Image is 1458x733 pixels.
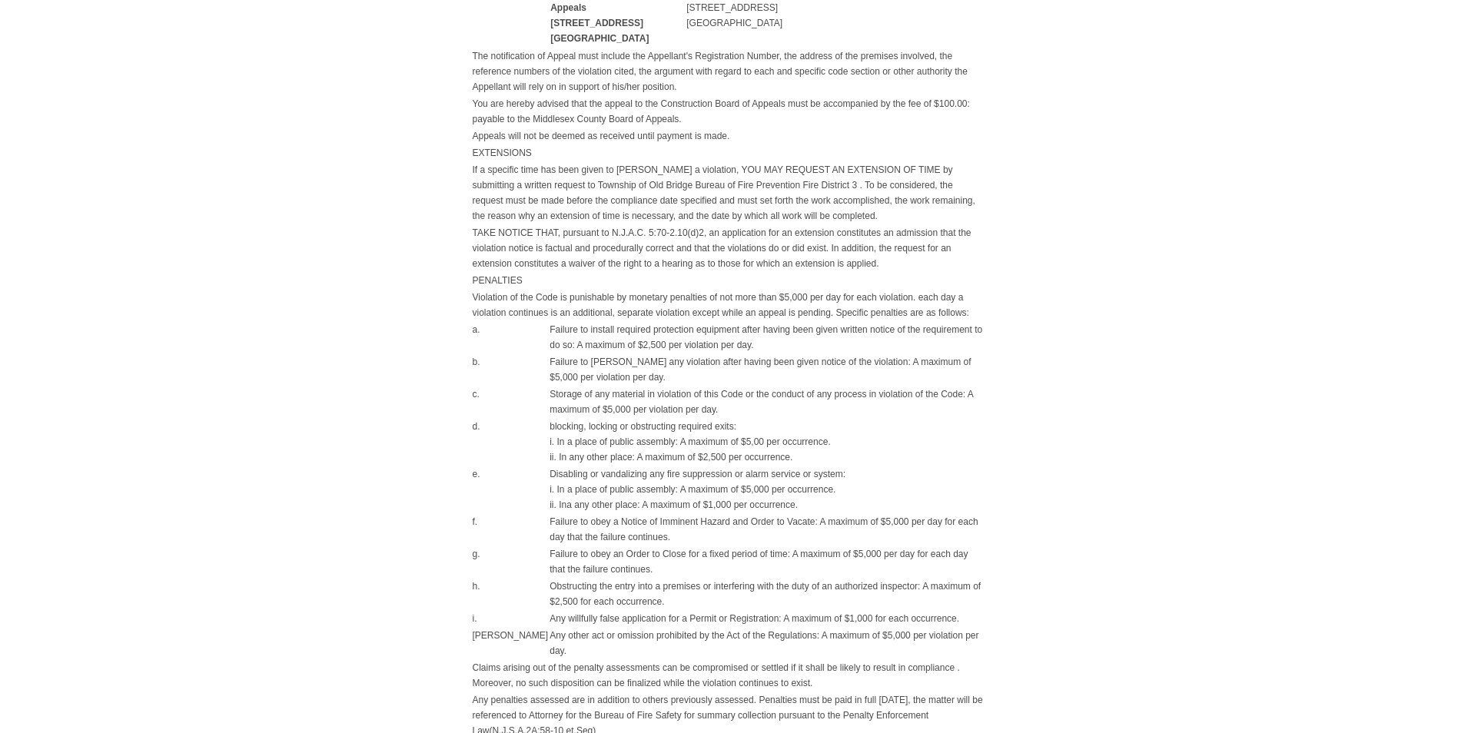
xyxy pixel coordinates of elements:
[549,353,986,386] td: Failure to [PERSON_NAME] any violation after having been given notice of the violation: A maximum...
[472,578,550,610] td: h.
[549,610,986,627] td: Any willfully false application for a Permit or Registration: A maximum of $1,000 for each occurr...
[549,578,986,610] td: Obstructing the entry into a premises or interfering with the duty of an authorized inspector: A ...
[549,546,986,578] td: Failure to obey an Order to Close for a fixed period of time: A maximum of $5,000 per day for eac...
[472,128,987,144] td: Appeals will not be deemed as received until payment is made.
[549,321,986,353] td: Failure to install required protection equipment after having been given written notice of the re...
[549,466,986,513] td: Disabling or vandalizing any fire suppression or alarm service or system: i. In a place of public...
[549,386,986,418] td: Storage of any material in violation of this Code or the conduct of any process in violation of t...
[472,224,987,272] td: TAKE NOTICE THAT, pursuant to N.J.A.C. 5:70-2.10(d)2, an application for an extension constitutes...
[472,321,550,353] td: a.
[472,289,987,321] td: Violation of the Code is punishable by monetary penalties of not more than $5,000 per day for eac...
[472,144,987,161] td: EXTENSIONS
[472,161,987,224] td: If a specific time has been given to [PERSON_NAME] a violation, YOU MAY REQUEST AN EXTENSION OF T...
[472,272,987,289] td: PENALTIES
[472,95,987,128] td: You are hereby advised that the appeal to the Construction Board of Appeals must be accompanied b...
[472,610,550,627] td: i.
[549,627,986,659] td: Any other act or omission prohibited by the Act of the Regulations: A maximum of $5,000 per viola...
[472,466,550,513] td: e.
[549,513,986,546] td: Failure to obey a Notice of Imminent Hazard and Order to Vacate: A maximum of $5,000 per day for ...
[472,48,987,95] td: The notification of Appeal must include the Appellant's Registration Number, the address of the p...
[472,513,550,546] td: f.
[472,418,550,466] td: d.
[472,627,550,659] td: [PERSON_NAME]
[472,353,550,386] td: b.
[472,659,987,692] td: Claims arising out of the penalty assessments can be compromised or settled if it shall be likely...
[549,418,986,466] td: blocking, locking or obstructing required exits: i. In a place of public assembly: A maximum of $...
[472,546,550,578] td: g.
[472,386,550,418] td: c.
